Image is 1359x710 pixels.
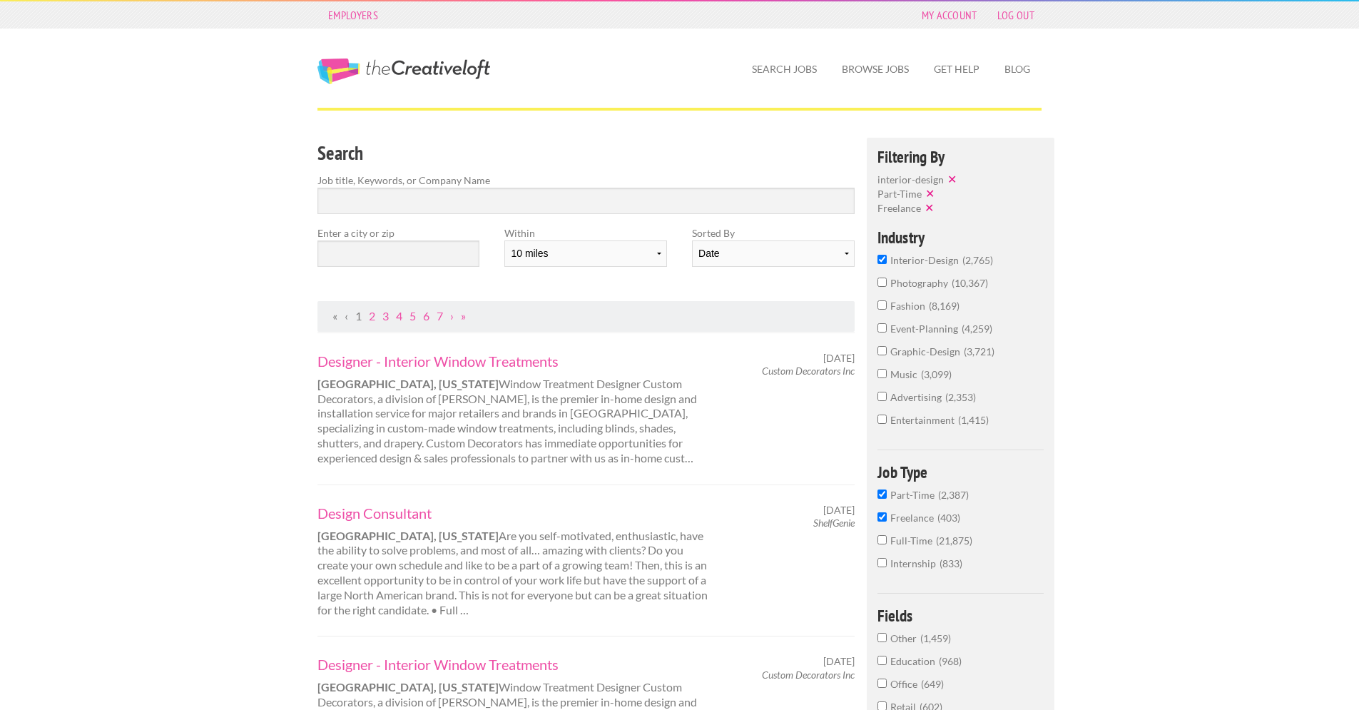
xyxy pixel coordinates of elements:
[317,188,855,214] input: Search
[409,309,416,323] a: Page 5
[920,632,951,644] span: 1,459
[890,678,921,690] span: Office
[823,352,855,365] span: [DATE]
[823,504,855,517] span: [DATE]
[317,140,855,167] h3: Search
[317,59,490,84] a: The Creative Loft
[890,414,958,426] span: entertainment
[890,534,936,547] span: Full-Time
[877,558,887,567] input: Internship833
[450,309,454,323] a: Next Page
[877,346,887,355] input: graphic-design3,721
[740,53,828,86] a: Search Jobs
[929,300,960,312] span: 8,169
[890,512,937,524] span: Freelance
[890,489,938,501] span: Part-Time
[915,5,984,25] a: My Account
[890,300,929,312] span: fashion
[938,489,969,501] span: 2,387
[382,309,389,323] a: Page 3
[877,173,944,186] span: interior-design
[877,464,1044,480] h4: Job Type
[890,323,962,335] span: event-planning
[877,415,887,424] input: entertainment1,415
[877,490,887,499] input: Part-Time2,387
[504,225,666,240] label: Within
[877,148,1044,165] h4: Filtering By
[692,240,854,267] select: Sort results by
[890,345,964,357] span: graphic-design
[921,201,941,215] button: ✕
[877,369,887,378] input: music3,099
[940,557,962,569] span: 833
[877,607,1044,624] h4: Fields
[877,255,887,264] input: interior-design2,765
[922,186,942,201] button: ✕
[317,529,499,542] strong: [GEOGRAPHIC_DATA], [US_STATE]
[877,512,887,522] input: Freelance403
[396,309,402,323] a: Page 4
[944,172,964,186] button: ✕
[332,309,337,323] span: First Page
[945,391,976,403] span: 2,353
[317,504,714,522] a: Design Consultant
[877,392,887,401] input: advertising2,353
[317,680,499,694] strong: [GEOGRAPHIC_DATA], [US_STATE]
[345,309,348,323] span: Previous Page
[877,278,887,287] input: photography10,367
[762,669,855,681] em: Custom Decorators Inc
[305,352,727,466] div: Window Treatment Designer Custom Decorators, a division of [PERSON_NAME], is the premier in-home ...
[952,277,988,289] span: 10,367
[423,309,429,323] a: Page 6
[813,517,855,529] em: ShelfGenie
[877,202,921,214] span: Freelance
[830,53,920,86] a: Browse Jobs
[762,365,855,377] em: Custom Decorators Inc
[890,277,952,289] span: photography
[939,655,962,667] span: 968
[964,345,994,357] span: 3,721
[877,229,1044,245] h4: Industry
[877,323,887,333] input: event-planning4,259
[890,557,940,569] span: Internship
[962,254,993,266] span: 2,765
[369,309,375,323] a: Page 2
[877,656,887,665] input: Education968
[692,225,854,240] label: Sorted By
[936,534,972,547] span: 21,875
[305,504,727,618] div: Are you self-motivated, enthusiastic, have the ability to solve problems, and most of all… amazin...
[890,254,962,266] span: interior-design
[890,632,920,644] span: Other
[355,309,362,323] a: Page 1
[921,368,952,380] span: 3,099
[877,633,887,642] input: Other1,459
[317,173,855,188] label: Job title, Keywords, or Company Name
[890,391,945,403] span: advertising
[317,352,714,370] a: Designer - Interior Window Treatments
[958,414,989,426] span: 1,415
[877,188,922,200] span: Part-Time
[317,655,714,674] a: Designer - Interior Window Treatments
[877,535,887,544] input: Full-Time21,875
[321,5,385,25] a: Employers
[993,53,1042,86] a: Blog
[962,323,992,335] span: 4,259
[317,225,479,240] label: Enter a city or zip
[317,377,499,390] strong: [GEOGRAPHIC_DATA], [US_STATE]
[461,309,466,323] a: Last Page, Page 277
[437,309,443,323] a: Page 7
[921,678,944,690] span: 649
[823,655,855,668] span: [DATE]
[890,655,939,667] span: Education
[922,53,991,86] a: Get Help
[937,512,960,524] span: 403
[877,679,887,688] input: Office649
[990,5,1042,25] a: Log Out
[877,300,887,310] input: fashion8,169
[890,368,921,380] span: music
